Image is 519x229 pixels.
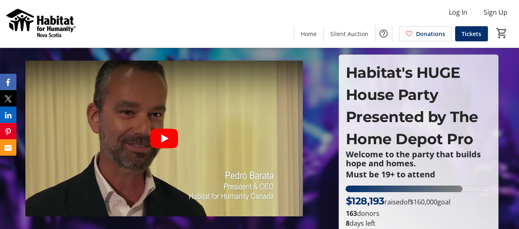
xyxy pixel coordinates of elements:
[345,194,450,209] p: raised of goal
[345,209,492,218] p: donors
[494,26,509,41] button: Cart
[150,129,178,148] button: Play video
[345,170,492,179] p: Must be 19+ to attend
[477,6,514,19] button: Sign Up
[455,26,488,41] a: Tickets
[442,6,474,19] button: Log In
[345,149,482,169] strong: Welcome to the party that builds hope and homes.
[409,197,437,206] span: $160,000
[345,219,349,228] span: 8
[345,218,492,228] p: days left
[345,209,357,218] b: 163
[375,25,392,42] button: Help
[301,29,317,38] span: Home
[5,3,78,44] img: Habitat for Humanity Nova Scotia's Logo
[345,195,384,207] span: $128,193
[399,26,452,41] a: Donations
[416,29,445,38] span: Donations
[345,186,492,192] div: 80.12093125% of fundraising goal reached
[324,26,375,41] a: Silent Auction
[345,63,478,148] span: Habitat's HUGE House Party Presented by The Home Depot Pro
[449,7,467,17] span: Log In
[462,29,481,38] span: Tickets
[330,29,368,38] span: Silent Auction
[484,7,508,17] span: Sign Up
[294,26,323,41] a: Home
